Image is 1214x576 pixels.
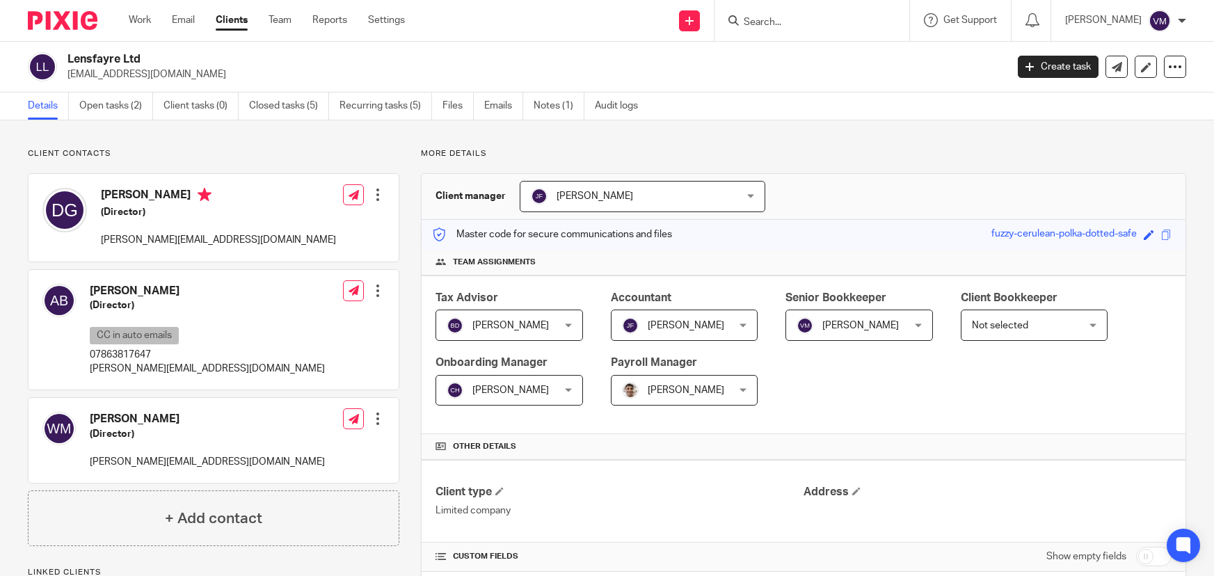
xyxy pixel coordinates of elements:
[436,504,804,518] p: Limited company
[172,13,195,27] a: Email
[436,485,804,499] h4: Client type
[90,455,325,469] p: [PERSON_NAME][EMAIL_ADDRESS][DOMAIN_NAME]
[42,412,76,445] img: svg%3E
[67,67,997,81] p: [EMAIL_ADDRESS][DOMAIN_NAME]
[90,427,325,441] h5: (Director)
[991,227,1137,243] div: fuzzy-cerulean-polka-dotted-safe
[28,11,97,30] img: Pixie
[90,284,325,298] h4: [PERSON_NAME]
[822,321,899,330] span: [PERSON_NAME]
[421,148,1186,159] p: More details
[340,93,432,120] a: Recurring tasks (5)
[436,357,548,368] span: Onboarding Manager
[611,357,697,368] span: Payroll Manager
[622,382,639,399] img: PXL_20240409_141816916.jpg
[269,13,291,27] a: Team
[42,284,76,317] img: svg%3E
[742,17,868,29] input: Search
[101,233,336,247] p: [PERSON_NAME][EMAIL_ADDRESS][DOMAIN_NAME]
[216,13,248,27] a: Clients
[101,188,336,205] h4: [PERSON_NAME]
[67,52,811,67] h2: Lensfayre Ltd
[90,362,325,376] p: [PERSON_NAME][EMAIL_ADDRESS][DOMAIN_NAME]
[648,321,724,330] span: [PERSON_NAME]
[797,317,813,334] img: svg%3E
[1046,550,1126,563] label: Show empty fields
[90,412,325,426] h4: [PERSON_NAME]
[442,93,474,120] a: Files
[436,292,498,303] span: Tax Advisor
[101,205,336,219] h5: (Director)
[595,93,648,120] a: Audit logs
[432,227,672,241] p: Master code for secure communications and files
[436,189,506,203] h3: Client manager
[611,292,671,303] span: Accountant
[79,93,153,120] a: Open tasks (2)
[472,385,549,395] span: [PERSON_NAME]
[453,257,536,268] span: Team assignments
[312,13,347,27] a: Reports
[28,52,57,81] img: svg%3E
[943,15,997,25] span: Get Support
[1065,13,1142,27] p: [PERSON_NAME]
[165,508,262,529] h4: + Add contact
[472,321,549,330] span: [PERSON_NAME]
[648,385,724,395] span: [PERSON_NAME]
[531,188,548,205] img: svg%3E
[90,298,325,312] h5: (Director)
[1149,10,1171,32] img: svg%3E
[785,292,886,303] span: Senior Bookkeeper
[534,93,584,120] a: Notes (1)
[484,93,523,120] a: Emails
[804,485,1172,499] h4: Address
[972,321,1028,330] span: Not selected
[42,188,87,232] img: svg%3E
[90,348,325,362] p: 07863817647
[453,441,516,452] span: Other details
[163,93,239,120] a: Client tasks (0)
[622,317,639,334] img: svg%3E
[129,13,151,27] a: Work
[90,327,179,344] p: CC in auto emails
[249,93,329,120] a: Closed tasks (5)
[447,382,463,399] img: svg%3E
[198,188,211,202] i: Primary
[436,551,804,562] h4: CUSTOM FIELDS
[28,148,399,159] p: Client contacts
[368,13,405,27] a: Settings
[961,292,1057,303] span: Client Bookkeeper
[1018,56,1099,78] a: Create task
[447,317,463,334] img: svg%3E
[557,191,633,201] span: [PERSON_NAME]
[28,93,69,120] a: Details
